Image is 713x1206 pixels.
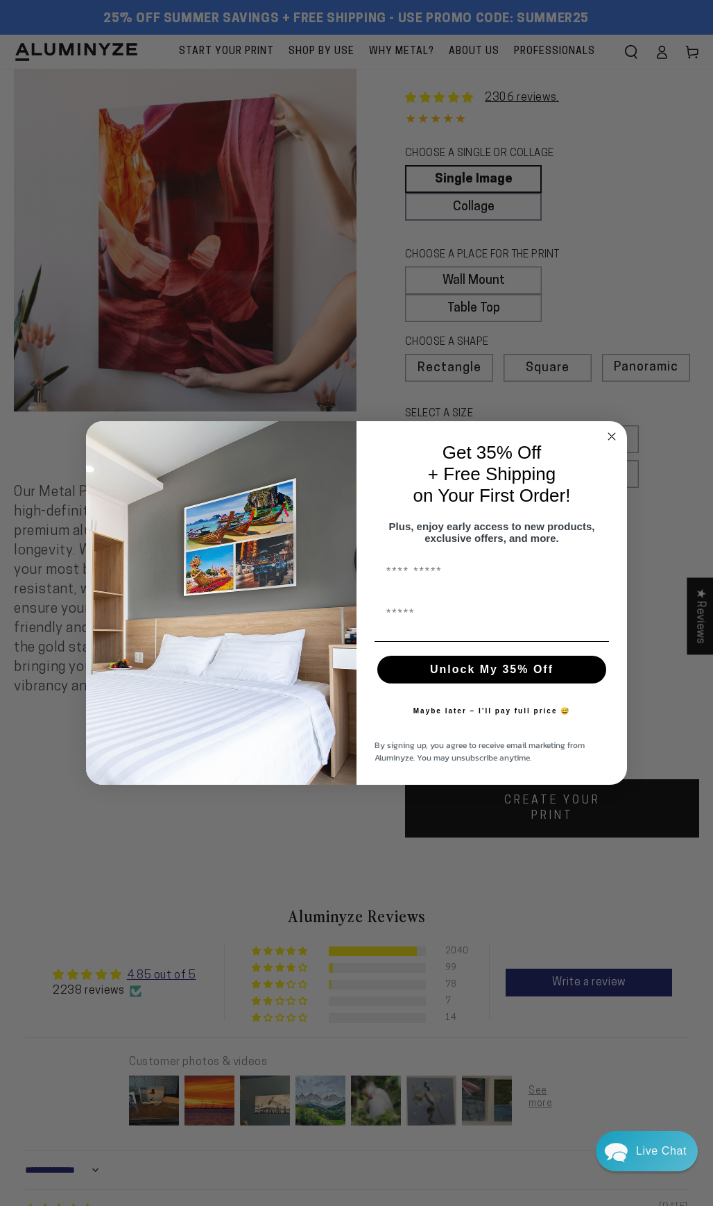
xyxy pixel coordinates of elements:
[86,421,356,785] img: 728e4f65-7e6c-44e2-b7d1-0292a396982f.jpeg
[443,442,542,463] span: Get 35% Off
[596,1131,698,1171] div: Chat widget toggle
[413,485,571,506] span: on Your First Order!
[389,520,595,544] span: Plus, enjoy early access to new products, exclusive offers, and more.
[603,428,620,445] button: Close dialog
[377,656,606,683] button: Unlock My 35% Off
[375,641,609,642] img: underline
[636,1131,687,1171] div: Contact Us Directly
[428,464,556,484] span: + Free Shipping
[375,739,585,764] span: By signing up, you agree to receive email marketing from Aluminyze. You may unsubscribe anytime.
[406,697,578,725] button: Maybe later – I’ll pay full price 😅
